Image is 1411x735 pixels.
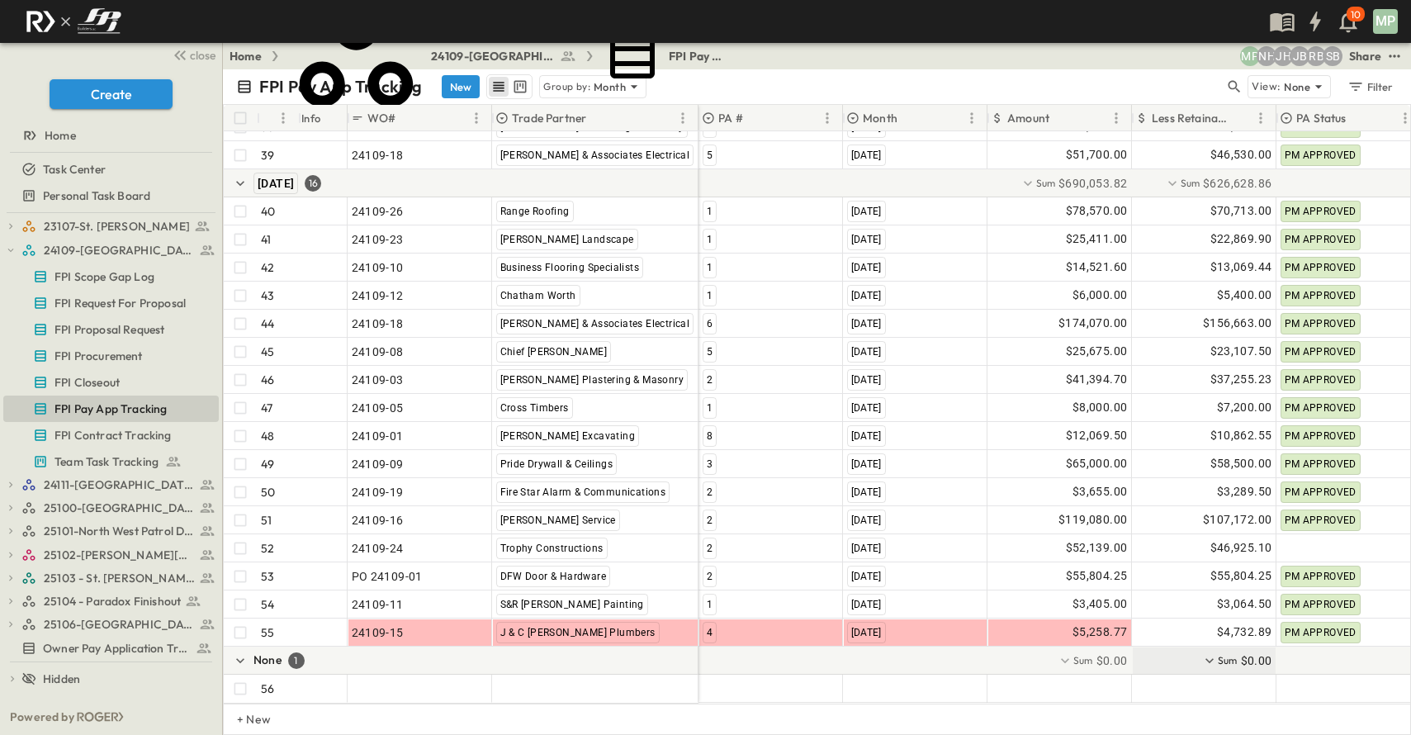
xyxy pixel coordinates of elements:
[500,262,640,273] span: Business Flooring Specialists
[352,231,404,248] span: 24109-23
[851,262,882,273] span: [DATE]
[21,590,215,613] a: 25104 - Paradox Finishout
[263,109,282,127] button: Sort
[1285,262,1357,273] span: PM APPROVED
[1058,510,1127,529] span: $119,080.00
[500,458,613,470] span: Pride Drywall & Ceilings
[851,571,882,582] span: [DATE]
[261,596,274,613] p: 54
[352,568,423,585] span: PO 24109-01
[3,637,215,660] a: Owner Pay Application Tracking
[1072,482,1128,501] span: $3,655.00
[352,428,404,444] span: 24109-01
[707,599,713,610] span: 1
[851,234,882,245] span: [DATE]
[1285,402,1357,414] span: PM APPROVED
[21,496,215,519] a: 25100-Vanguard Prep School
[1210,370,1272,389] span: $37,255.23
[3,611,219,638] div: 25106-St. Andrews Parking Lottest
[261,484,275,500] p: 50
[3,495,219,521] div: 25100-Vanguard Prep Schooltest
[1285,149,1357,161] span: PM APPROVED
[3,450,215,473] a: Team Task Tracking
[500,149,690,161] span: [PERSON_NAME] & Associates Electrical
[1296,110,1347,126] p: PA Status
[21,519,215,543] a: 25101-North West Patrol Division
[1210,426,1272,445] span: $10,862.55
[43,671,80,687] span: Hidden
[1072,286,1128,305] span: $6,000.00
[707,290,713,301] span: 1
[500,318,690,330] span: [PERSON_NAME] & Associates Electrical
[669,48,725,64] span: FPI Pay App Tracking
[1290,46,1309,66] div: Jeremiah Bailey (jbailey@fpibuilders.com)
[237,711,247,728] p: + New
[500,234,634,245] span: [PERSON_NAME] Landscape
[400,109,418,127] button: Sort
[54,453,159,470] span: Team Task Tracking
[44,593,181,609] span: 25104 - Paradox Finishout
[1072,398,1128,417] span: $8,000.00
[261,400,272,416] p: 47
[1285,318,1357,330] span: PM APPROVED
[1285,571,1357,582] span: PM APPROVED
[466,108,486,128] button: Menu
[352,624,404,641] span: 24109-15
[21,543,215,567] a: 25102-Christ The Redeemer Anglican Church
[1341,75,1398,98] button: Filter
[1257,46,1276,66] div: Nila Hutcheson (nhutcheson@fpibuilders.com)
[3,518,219,544] div: 25101-North West Patrol Divisiontest
[1285,514,1357,526] span: PM APPROVED
[1285,290,1357,301] span: PM APPROVED
[1073,653,1093,667] p: Sum
[261,259,274,276] p: 42
[500,121,684,133] span: [PERSON_NAME] Plastering & Masonry
[352,287,404,304] span: 24109-12
[54,295,186,311] span: FPI Request For Proposal
[1273,46,1293,66] div: Jose Hurtado (jhurtado@fpibuilders.com)
[44,218,190,235] span: 23107-St. [PERSON_NAME]
[3,542,219,568] div: 25102-Christ The Redeemer Anglican Churchtest
[3,318,215,341] a: FPI Proposal Request
[261,456,274,472] p: 49
[352,540,404,557] span: 24109-24
[1371,7,1399,36] button: MP
[367,110,396,126] p: WO#
[1096,652,1128,669] span: $0.00
[851,121,882,133] span: [DATE]
[166,43,219,66] button: close
[3,290,219,316] div: FPI Request For Proposaltest
[352,259,404,276] span: 24109-10
[1218,653,1238,667] p: Sum
[3,424,215,447] a: FPI Contract Tracking
[54,401,167,417] span: FPI Pay App Tracking
[3,184,215,207] a: Personal Task Board
[1285,121,1357,133] span: PM APPROVED
[851,486,882,498] span: [DATE]
[1241,652,1272,669] span: $0.00
[594,78,626,95] p: Month
[261,231,271,248] p: 41
[44,523,195,539] span: 25101-North West Patrol Division
[851,149,882,161] span: [DATE]
[259,75,422,98] p: FPI Pay App Tracking
[746,109,765,127] button: Sort
[851,430,882,442] span: [DATE]
[442,75,480,98] button: New
[190,47,215,64] span: close
[901,109,919,127] button: Sort
[1284,78,1310,95] p: None
[962,108,982,128] button: Menu
[707,318,713,330] span: 6
[707,121,713,133] span: 1
[43,640,189,657] span: Owner Pay Application Tracking
[253,652,282,668] p: None
[431,48,553,64] span: 24109-[GEOGRAPHIC_DATA][PERSON_NAME]
[1210,567,1272,586] span: $55,804.25
[500,486,666,498] span: Fire Star Alarm & Communications
[305,175,321,192] div: 16
[707,430,713,442] span: 8
[3,635,219,661] div: Owner Pay Application Trackingtest
[1066,342,1128,361] span: $25,675.00
[298,105,348,131] div: Info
